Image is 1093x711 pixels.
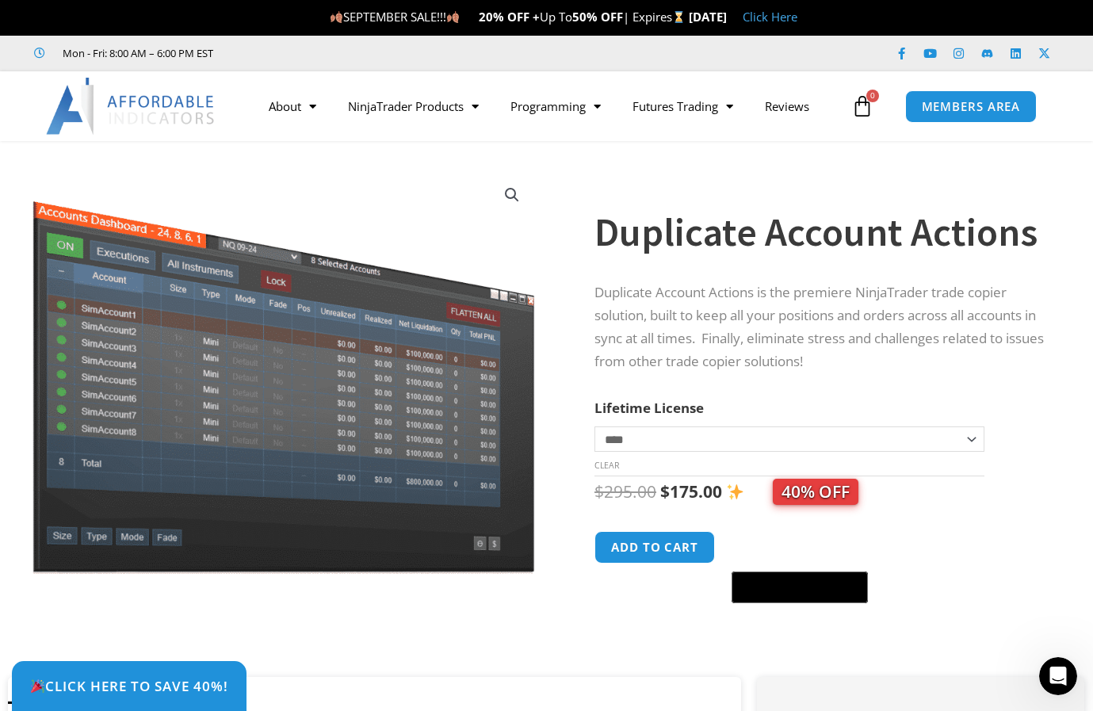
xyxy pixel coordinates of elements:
[689,9,727,25] strong: [DATE]
[31,679,44,693] img: 🎉
[743,9,797,25] a: Click Here
[866,90,879,102] span: 0
[572,9,623,25] strong: 50% OFF
[12,661,246,711] a: 🎉Click Here to save 40%!
[447,11,459,23] img: 🍂
[495,88,617,124] a: Programming
[594,460,619,471] a: Clear options
[773,479,858,505] span: 40% OFF
[594,613,1053,627] iframe: PayPal Message 1
[749,88,825,124] a: Reviews
[594,480,656,503] bdi: 295.00
[732,571,868,603] button: Buy with GPay
[498,181,526,209] a: View full-screen image gallery
[253,88,332,124] a: About
[30,679,228,693] span: Click Here to save 40%!
[727,484,743,500] img: ✨
[594,281,1053,373] p: Duplicate Account Actions is the premiere NinjaTrader trade copier solution, built to keep all yo...
[673,11,685,23] img: ⌛
[905,90,1038,123] a: MEMBERS AREA
[330,9,689,25] span: SEPTEMBER SALE!!! Up To | Expires
[46,78,216,135] img: LogoAI | Affordable Indicators – NinjaTrader
[59,44,213,63] span: Mon - Fri: 8:00 AM – 6:00 PM EST
[594,480,604,503] span: $
[331,11,342,23] img: 🍂
[479,9,540,25] strong: 20% OFF +
[332,88,495,124] a: NinjaTrader Products
[594,205,1053,260] h1: Duplicate Account Actions
[594,399,704,417] label: Lifetime License
[728,529,871,567] iframe: Secure express checkout frame
[617,88,749,124] a: Futures Trading
[922,101,1021,113] span: MEMBERS AREA
[1039,657,1077,695] iframe: Intercom live chat
[827,83,897,129] a: 0
[253,88,847,124] nav: Menu
[660,480,670,503] span: $
[594,531,715,564] button: Add to cart
[660,480,722,503] bdi: 175.00
[235,45,473,61] iframe: Customer reviews powered by Trustpilot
